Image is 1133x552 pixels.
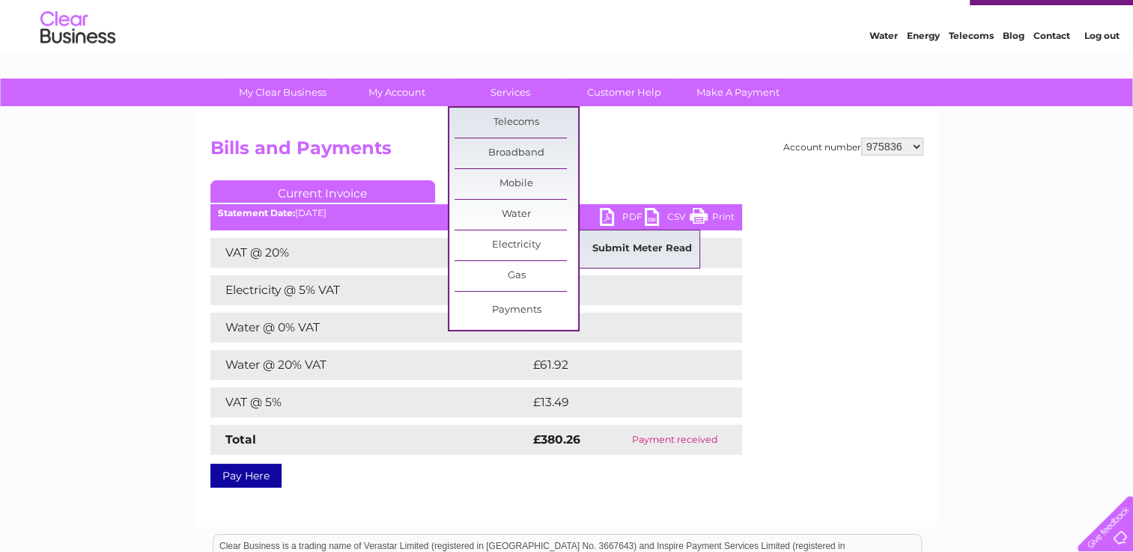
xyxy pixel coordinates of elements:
[676,79,800,106] a: Make A Payment
[529,275,716,305] td: £269.74
[455,230,578,260] a: Electricity
[225,432,256,447] strong: Total
[210,313,529,343] td: Water @ 0% VAT
[210,464,282,488] a: Pay Here
[580,234,704,264] a: Submit Meter Read
[210,138,923,166] h2: Bills and Payments
[1084,64,1119,75] a: Log out
[210,180,435,203] a: Current Invoice
[455,108,578,138] a: Telecoms
[529,313,711,343] td: £22.73
[213,8,921,73] div: Clear Business is a trading name of Verastar Limited (registered in [GEOGRAPHIC_DATA] No. 3667643...
[851,7,954,26] a: 0333 014 3131
[907,64,940,75] a: Energy
[455,169,578,199] a: Mobile
[210,350,529,380] td: Water @ 20% VAT
[533,432,580,447] strong: £380.26
[335,79,458,106] a: My Account
[783,138,923,156] div: Account number
[210,275,529,305] td: Electricity @ 5% VAT
[1003,64,1024,75] a: Blog
[455,138,578,168] a: Broadband
[455,200,578,230] a: Water
[529,387,711,417] td: £13.49
[455,261,578,291] a: Gas
[218,207,295,218] b: Statement Date:
[949,64,994,75] a: Telecoms
[608,425,742,455] td: Payment received
[645,208,690,230] a: CSV
[40,39,116,85] img: logo.png
[600,208,645,230] a: PDF
[210,387,529,417] td: VAT @ 5%
[210,238,529,268] td: VAT @ 20%
[869,64,898,75] a: Water
[210,208,742,218] div: [DATE]
[529,350,711,380] td: £61.92
[221,79,344,106] a: My Clear Business
[455,295,578,325] a: Payments
[449,79,572,106] a: Services
[1033,64,1070,75] a: Contact
[690,208,735,230] a: Print
[562,79,686,106] a: Customer Help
